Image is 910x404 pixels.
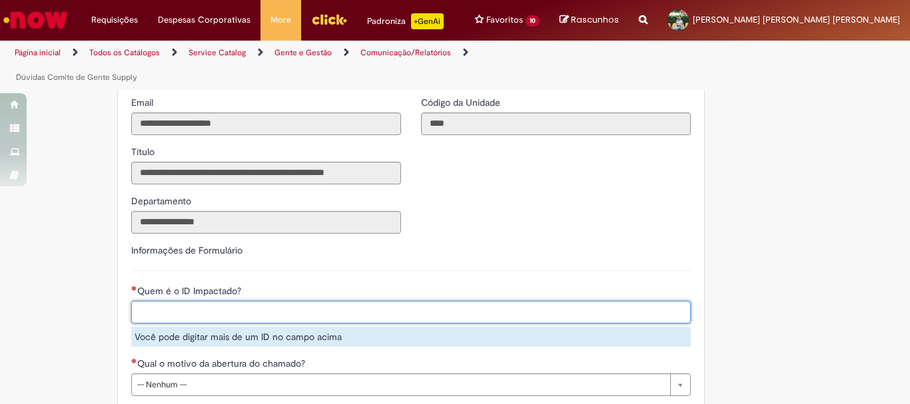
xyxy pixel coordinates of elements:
[137,285,244,297] span: Quem é o ID Impactado?
[131,97,156,108] span: Somente leitura - Email
[411,13,444,29] p: +GenAi
[131,112,401,135] input: Email
[131,195,194,207] span: Somente leitura - Departamento
[131,162,401,184] input: Título
[131,286,137,291] span: Necessários
[15,47,61,58] a: Página inicial
[16,72,137,83] a: Dúvidas Comite de Gente Supply
[571,13,619,26] span: Rascunhos
[131,327,691,347] div: Você pode digitar mais de um ID no campo acima
[158,13,250,27] span: Despesas Corporativas
[131,244,242,256] label: Informações de Formulário
[693,14,900,25] span: [PERSON_NAME] [PERSON_NAME] [PERSON_NAME]
[367,13,444,29] div: Padroniza
[131,358,137,363] span: Necessários
[131,211,401,234] input: Departamento
[560,14,619,27] a: Rascunhos
[137,374,664,395] span: -- Nenhum --
[421,97,503,108] span: Somente leitura - Código da Unidade
[1,7,70,33] img: ServiceNow
[311,9,347,29] img: click_logo_yellow_360x200.png
[274,47,332,58] a: Gente e Gestão
[137,357,308,369] span: Qual o motivo da abertura do chamado?
[131,96,156,109] label: Somente leitura - Email
[91,13,138,27] span: Requisições
[189,47,246,58] a: Service Catalog
[421,112,691,135] input: Código da Unidade
[10,41,597,90] ul: Trilhas de página
[486,13,523,27] span: Favoritos
[270,13,291,27] span: More
[131,146,157,158] span: Somente leitura - Título
[360,47,451,58] a: Comunicação/Relatórios
[131,194,194,208] label: Somente leitura - Departamento
[89,47,160,58] a: Todos os Catálogos
[131,145,157,158] label: Somente leitura - Título
[526,15,540,27] span: 10
[421,96,503,109] label: Somente leitura - Código da Unidade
